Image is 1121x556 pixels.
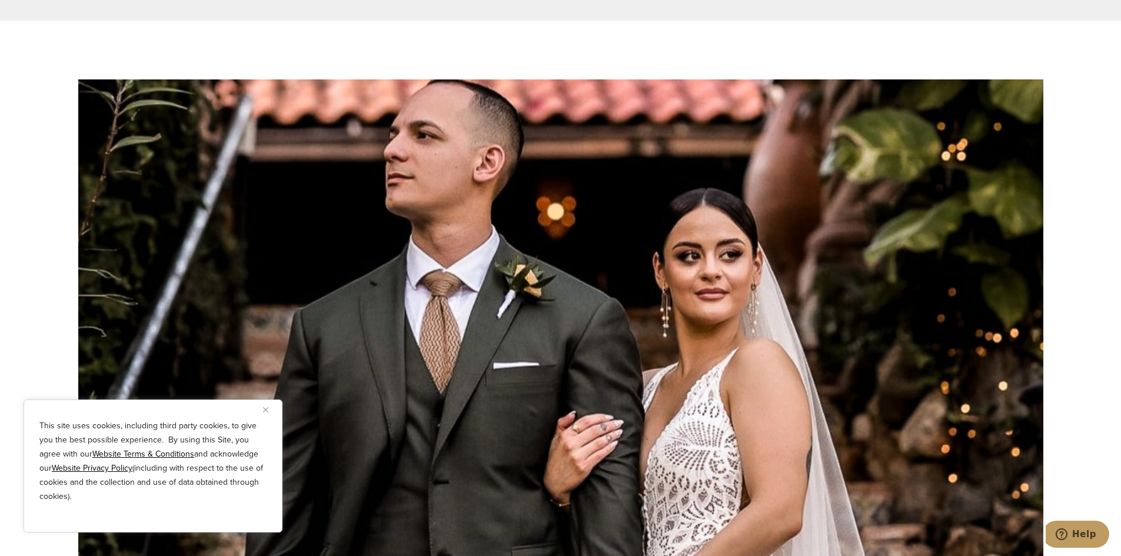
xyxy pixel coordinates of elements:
button: Close [263,402,277,417]
a: Website Terms & Conditions [92,448,194,460]
p: This site uses cookies, including third party cookies, to give you the best possible experience. ... [39,419,267,504]
a: Website Privacy Policy [52,462,132,474]
iframe: Opens a widget where you can chat to one of our agents [1046,521,1109,550]
img: Close [263,407,268,412]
